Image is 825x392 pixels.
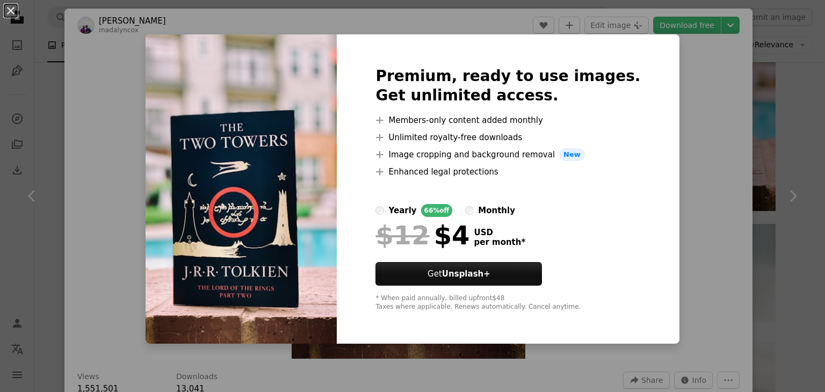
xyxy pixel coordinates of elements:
[474,237,525,247] span: per month *
[375,221,469,249] div: $4
[375,221,429,249] span: $12
[375,165,640,178] li: Enhanced legal protections
[375,67,640,105] h2: Premium, ready to use images. Get unlimited access.
[375,206,384,215] input: yearly66%off
[474,228,525,237] span: USD
[375,294,640,311] div: * When paid annually, billed upfront $48 Taxes where applicable. Renews automatically. Cancel any...
[375,148,640,161] li: Image cropping and background removal
[421,204,453,217] div: 66% off
[146,34,337,344] img: photo-1621351183012-e2f9972dd9bf
[388,204,416,217] div: yearly
[375,114,640,127] li: Members-only content added monthly
[442,269,490,279] strong: Unsplash+
[465,206,474,215] input: monthly
[375,131,640,144] li: Unlimited royalty-free downloads
[478,204,515,217] div: monthly
[375,262,542,286] button: GetUnsplash+
[559,148,585,161] span: New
